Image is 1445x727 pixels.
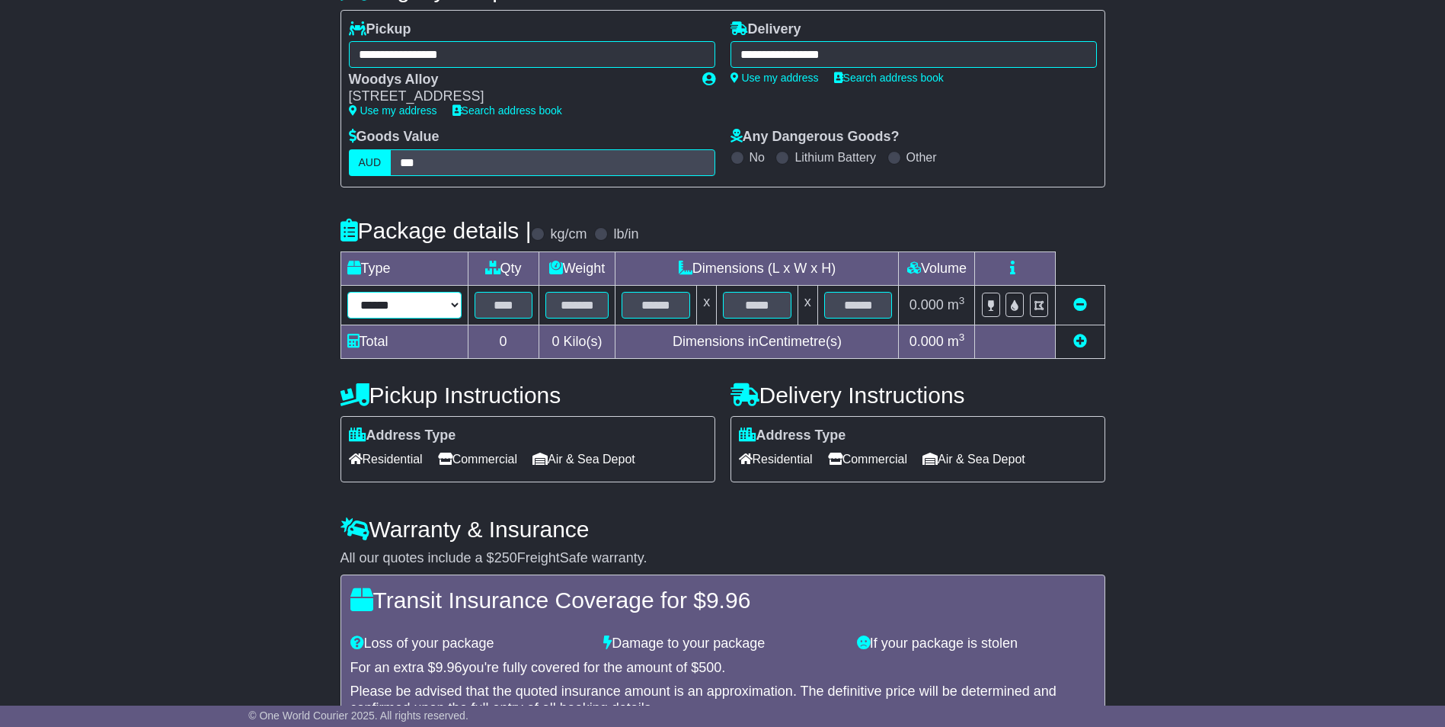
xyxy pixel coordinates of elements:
[349,21,411,38] label: Pickup
[494,550,517,565] span: 250
[349,447,423,471] span: Residential
[739,447,813,471] span: Residential
[349,104,437,117] a: Use my address
[613,226,638,243] label: lb/in
[350,684,1095,716] div: Please be advised that the quoted insurance amount is an approximation. The definitive price will...
[438,447,517,471] span: Commercial
[948,334,965,349] span: m
[452,104,562,117] a: Search address book
[350,660,1095,677] div: For an extra $ you're fully covered for the amount of $ .
[340,218,532,243] h4: Package details |
[730,383,1105,408] h4: Delivery Instructions
[697,285,717,325] td: x
[468,251,539,285] td: Qty
[551,334,559,349] span: 0
[828,447,907,471] span: Commercial
[349,149,392,176] label: AUD
[349,129,440,146] label: Goods Value
[730,72,819,84] a: Use my address
[1073,297,1087,312] a: Remove this item
[550,226,587,243] label: kg/cm
[910,297,944,312] span: 0.000
[849,636,1103,652] div: If your package is stolen
[436,660,462,675] span: 9.96
[948,297,965,312] span: m
[340,251,468,285] td: Type
[794,150,876,165] label: Lithium Battery
[834,72,944,84] a: Search address book
[959,295,965,306] sup: 3
[615,251,899,285] td: Dimensions (L x W x H)
[349,88,687,105] div: [STREET_ADDRESS]
[539,325,615,358] td: Kilo(s)
[730,21,801,38] label: Delivery
[1073,334,1087,349] a: Add new item
[959,331,965,343] sup: 3
[539,251,615,285] td: Weight
[706,588,750,613] span: 9.96
[730,129,900,146] label: Any Dangerous Goods?
[340,517,1105,542] h4: Warranty & Insurance
[532,447,635,471] span: Air & Sea Depot
[349,72,687,88] div: Woodys Alloy
[922,447,1025,471] span: Air & Sea Depot
[615,325,899,358] td: Dimensions in Centimetre(s)
[340,325,468,358] td: Total
[798,285,817,325] td: x
[596,636,849,652] div: Damage to your package
[750,150,765,165] label: No
[350,588,1095,613] h4: Transit Insurance Coverage for $
[910,334,944,349] span: 0.000
[340,383,715,408] h4: Pickup Instructions
[699,660,721,675] span: 500
[468,325,539,358] td: 0
[248,709,468,722] span: © One World Courier 2025. All rights reserved.
[899,251,975,285] td: Volume
[343,636,596,652] div: Loss of your package
[349,428,456,444] label: Address Type
[906,150,937,165] label: Other
[340,550,1105,567] div: All our quotes include a $ FreightSafe warranty.
[739,428,846,444] label: Address Type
